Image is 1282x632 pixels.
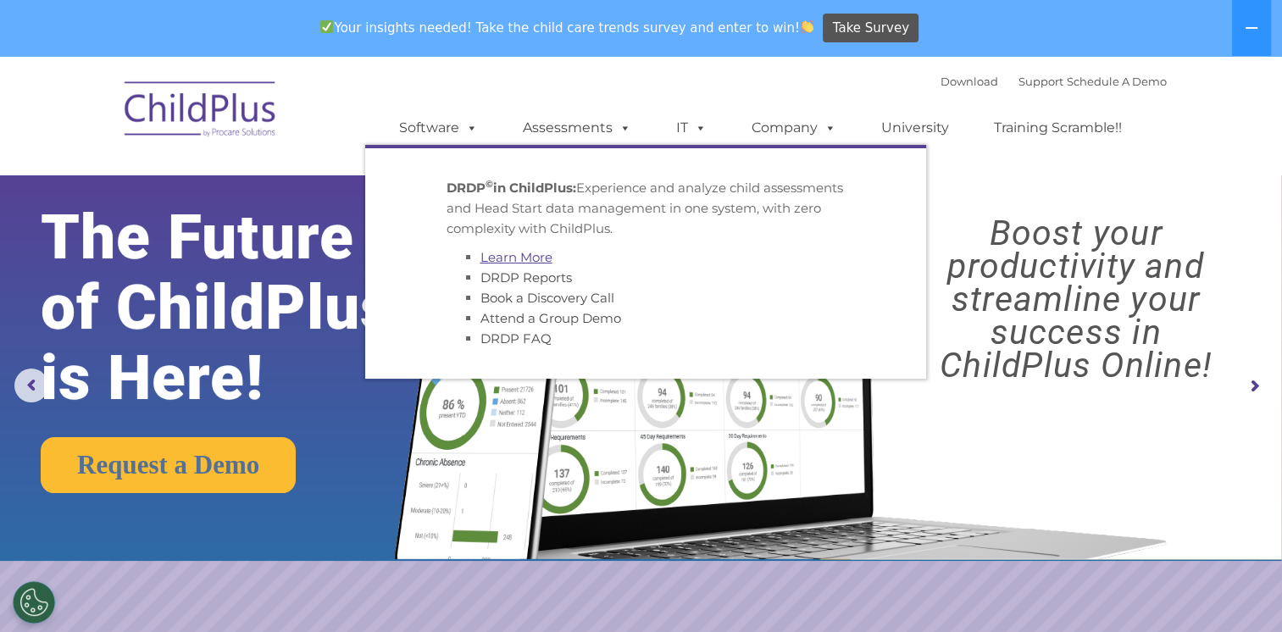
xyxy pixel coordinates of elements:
a: Book a Discovery Call [480,290,614,306]
a: Schedule A Demo [1067,75,1167,88]
img: 👏 [801,20,813,33]
a: Learn More [480,249,552,265]
a: Attend a Group Demo [480,310,621,326]
p: Experience and analyze child assessments and Head Start data management in one system, with zero ... [447,178,845,239]
img: ChildPlus by Procare Solutions [116,69,286,154]
span: Phone number [236,181,308,194]
img: ✅ [320,20,333,33]
a: Support [1018,75,1063,88]
strong: DRDP in ChildPlus: [447,180,576,196]
rs-layer: The Future of ChildPlus is Here! [41,202,450,413]
a: Software [382,111,495,145]
button: Cookies Settings [13,581,55,624]
a: Request a Demo [41,437,296,493]
a: DRDP Reports [480,269,572,286]
a: IT [659,111,724,145]
a: DRDP FAQ [480,330,552,346]
font: | [941,75,1167,88]
a: Take Survey [823,14,918,43]
sup: © [486,178,493,190]
a: University [864,111,966,145]
a: Training Scramble!! [977,111,1139,145]
span: Your insights needed! Take the child care trends survey and enter to win! [314,11,821,44]
span: Last name [236,112,287,125]
span: Take Survey [833,14,909,43]
rs-layer: Boost your productivity and streamline your success in ChildPlus Online! [885,217,1266,382]
a: Download [941,75,998,88]
a: Company [735,111,853,145]
a: Assessments [506,111,648,145]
